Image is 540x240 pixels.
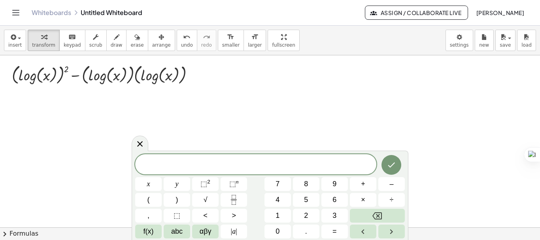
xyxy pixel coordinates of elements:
[68,32,76,42] i: keyboard
[232,210,236,221] span: >
[276,210,279,221] span: 1
[4,30,26,51] button: insert
[321,225,348,238] button: Equals
[164,209,190,223] button: Placeholder
[9,6,22,19] button: Toggle navigation
[192,177,219,191] button: Squared
[126,30,148,51] button: erase
[372,9,461,16] span: Assign / Collaborate Live
[143,226,154,237] span: f(x)
[221,209,247,223] button: Greater than
[293,225,319,238] button: .
[264,177,291,191] button: 7
[200,226,211,237] span: αβγ
[361,195,365,205] span: ×
[152,42,171,48] span: arrange
[201,42,212,48] span: redo
[207,179,210,185] sup: 2
[521,42,532,48] span: load
[64,42,81,48] span: keypad
[221,177,247,191] button: Superscript
[304,179,308,189] span: 8
[135,225,162,238] button: Functions
[276,226,279,237] span: 0
[192,193,219,207] button: Square root
[203,210,208,221] span: <
[264,225,291,238] button: 0
[350,209,405,223] button: Backspace
[135,193,162,207] button: (
[148,30,175,51] button: arrange
[135,177,162,191] button: x
[332,179,336,189] span: 9
[218,30,244,51] button: format_sizesmaller
[350,177,376,191] button: Plus
[192,225,219,238] button: Greek alphabet
[176,195,178,205] span: )
[147,210,149,221] span: ,
[248,42,262,48] span: larger
[390,195,394,205] span: ÷
[244,30,266,51] button: format_sizelarger
[32,42,55,48] span: transform
[203,32,210,42] i: redo
[135,209,162,223] button: ,
[446,30,473,51] button: settings
[470,6,531,20] button: [PERSON_NAME]
[192,209,219,223] button: Less than
[85,30,107,51] button: scrub
[176,179,179,189] span: y
[222,42,240,48] span: smaller
[332,195,336,205] span: 6
[200,180,207,188] span: ⬚
[181,42,193,48] span: undo
[293,193,319,207] button: 5
[177,30,197,51] button: undoundo
[111,42,123,48] span: draw
[268,30,299,51] button: fullscreen
[89,42,102,48] span: scrub
[236,227,237,235] span: |
[321,193,348,207] button: 6
[171,226,183,237] span: abc
[130,42,143,48] span: erase
[476,9,524,16] span: [PERSON_NAME]
[32,9,71,17] a: Whiteboards
[221,225,247,238] button: Absolute value
[495,30,515,51] button: save
[361,179,365,189] span: +
[293,209,319,223] button: 2
[378,193,405,207] button: Divide
[229,180,236,188] span: ⬚
[332,210,336,221] span: 3
[321,209,348,223] button: 3
[106,30,127,51] button: draw
[304,195,308,205] span: 5
[304,210,308,221] span: 2
[221,193,247,207] button: Fraction
[164,193,190,207] button: )
[517,30,536,51] button: load
[164,177,190,191] button: y
[475,30,494,51] button: new
[450,42,469,48] span: settings
[59,30,85,51] button: keyboardkeypad
[500,42,511,48] span: save
[479,42,489,48] span: new
[378,225,405,238] button: Right arrow
[147,179,150,189] span: x
[147,195,150,205] span: (
[236,179,239,185] sup: n
[251,32,259,42] i: format_size
[305,226,307,237] span: .
[381,155,401,175] button: Done
[272,42,295,48] span: fullscreen
[204,195,208,205] span: √
[164,225,190,238] button: Alphabet
[321,177,348,191] button: 9
[350,225,376,238] button: Left arrow
[231,226,237,237] span: a
[183,32,191,42] i: undo
[365,6,468,20] button: Assign / Collaborate Live
[389,179,393,189] span: –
